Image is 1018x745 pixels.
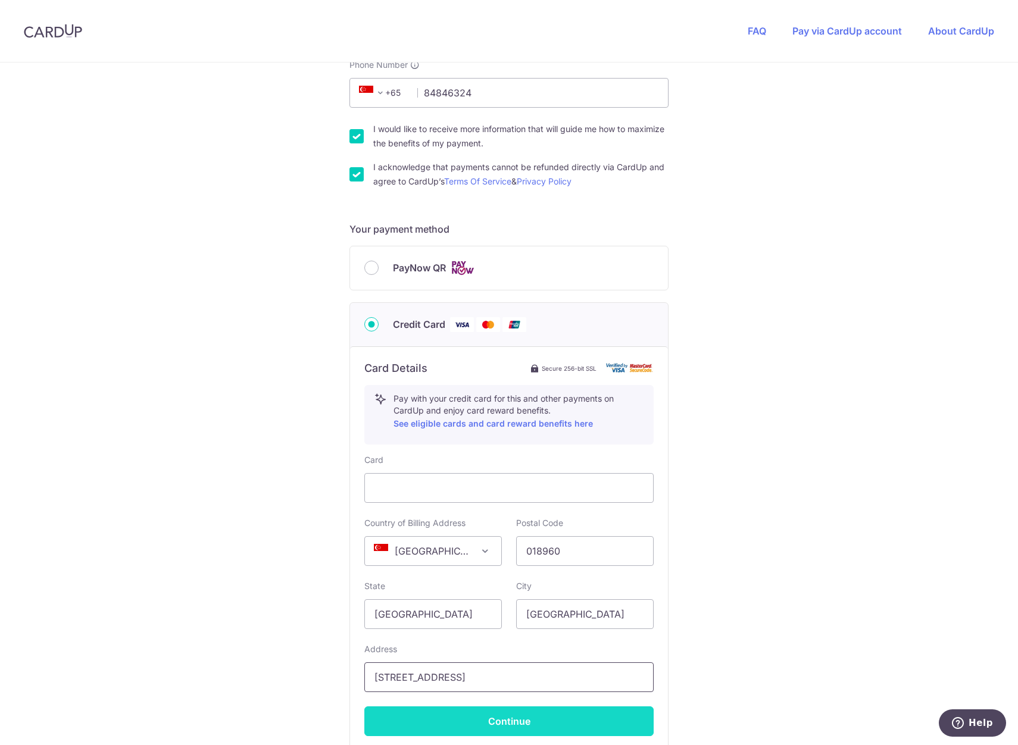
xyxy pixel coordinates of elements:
p: Pay with your credit card for this and other payments on CardUp and enjoy card reward benefits. [394,393,644,431]
span: Phone Number [349,59,408,71]
span: Secure 256-bit SSL [542,364,597,373]
label: I acknowledge that payments cannot be refunded directly via CardUp and agree to CardUp’s & [373,160,669,189]
span: +65 [355,86,409,100]
img: card secure [606,363,654,373]
img: Cards logo [451,261,474,276]
h5: Your payment method [349,222,669,236]
iframe: Opens a widget where you can find more information [938,709,1006,739]
a: FAQ [748,25,766,37]
span: PayNow QR [393,261,446,275]
div: Credit Card Visa Mastercard Union Pay [364,317,654,332]
span: Credit Card [393,317,445,331]
input: Example 123456 [516,536,654,566]
span: +65 [359,86,388,100]
div: PayNow QR Cards logo [364,261,654,276]
label: State [364,580,385,592]
span: Singapore [364,536,502,566]
label: Country of Billing Address [364,517,466,529]
img: Union Pay [502,317,526,332]
a: Privacy Policy [517,176,572,186]
button: Continue [364,706,654,736]
a: See eligible cards and card reward benefits here [394,418,593,428]
img: Visa [450,317,474,332]
img: Mastercard [476,317,500,332]
h6: Card Details [364,361,427,375]
label: Postal Code [516,517,563,529]
a: About CardUp [928,25,994,37]
a: Terms Of Service [444,176,511,186]
label: Card [364,454,383,466]
a: Pay via CardUp account [792,25,902,37]
label: Address [364,643,397,655]
iframe: Secure card payment input frame [374,481,644,495]
span: Singapore [365,537,501,565]
img: CardUp [24,24,82,38]
label: I would like to receive more information that will guide me how to maximize the benefits of my pa... [373,122,669,151]
label: City [516,580,532,592]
